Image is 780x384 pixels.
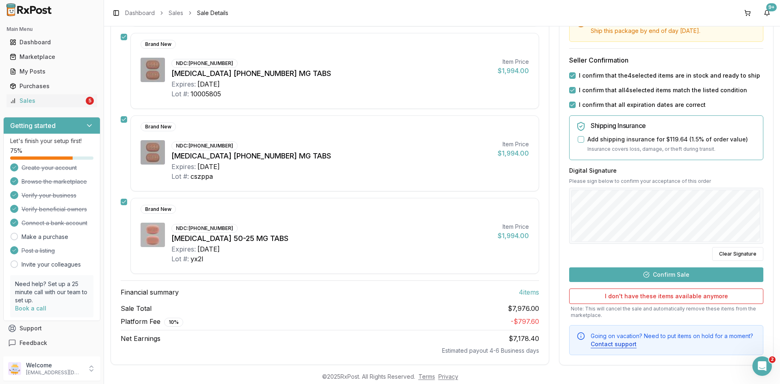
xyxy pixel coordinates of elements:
[197,79,220,89] div: [DATE]
[141,140,165,165] img: Biktarvy 50-200-25 MG TABS
[171,79,196,89] div: Expires:
[197,9,228,17] span: Sale Details
[418,373,435,380] a: Terms
[511,317,539,325] span: - $797.60
[3,65,100,78] button: My Posts
[22,205,87,213] span: Verify beneficial owners
[769,356,776,363] span: 2
[3,80,100,93] button: Purchases
[6,50,97,64] a: Marketplace
[760,7,773,20] button: 9+
[3,50,100,63] button: Marketplace
[579,101,706,109] label: I confirm that all expiration dates are correct
[438,373,458,380] a: Privacy
[6,64,97,79] a: My Posts
[579,86,747,94] label: I confirm that all 4 selected items match the listed condition
[569,267,763,282] button: Confirm Sale
[191,254,203,264] div: yx2l
[6,26,97,33] h2: Main Menu
[141,205,176,214] div: Brand New
[141,40,176,49] div: Brand New
[3,3,55,16] img: RxPost Logo
[26,361,82,369] p: Welcome
[508,304,539,313] span: $7,976.00
[15,305,46,312] a: Book a call
[591,340,637,348] button: Contact support
[766,3,777,11] div: 9+
[171,59,238,68] div: NDC: [PHONE_NUMBER]
[191,171,213,181] div: cszppa
[171,244,196,254] div: Expires:
[10,121,56,130] h3: Getting started
[22,219,87,227] span: Connect a bank account
[197,162,220,171] div: [DATE]
[197,244,220,254] div: [DATE]
[141,122,176,131] div: Brand New
[171,89,189,99] div: Lot #:
[19,339,47,347] span: Feedback
[121,287,179,297] span: Financial summary
[3,94,100,107] button: Sales5
[86,97,94,105] div: 5
[712,247,763,260] button: Clear Signature
[22,247,55,255] span: Post a listing
[121,317,183,327] span: Platform Fee
[121,304,152,313] span: Sale Total
[10,82,94,90] div: Purchases
[15,280,89,304] p: Need help? Set up a 25 minute call with our team to set up.
[121,347,539,355] div: Estimated payout 4-6 Business days
[10,147,22,155] span: 75 %
[587,145,756,153] p: Insurance covers loss, damage, or theft during transit.
[591,332,756,348] div: Going on vacation? Need to put items on hold for a moment?
[26,369,82,376] p: [EMAIL_ADDRESS][DOMAIN_NAME]
[569,55,763,65] h3: Seller Confirmation
[498,140,529,148] div: Item Price
[22,164,77,172] span: Create your account
[10,137,93,145] p: Let's finish your setup first!
[10,67,94,76] div: My Posts
[519,287,539,297] span: 4 item s
[164,318,183,327] div: 10 %
[498,223,529,231] div: Item Price
[171,171,189,181] div: Lot #:
[10,97,84,105] div: Sales
[569,178,763,184] p: Please sign below to confirm your acceptance of this order
[8,362,21,375] img: User avatar
[591,122,756,129] h5: Shipping Insurance
[569,288,763,304] button: I don't have these items available anymore
[141,58,165,82] img: Biktarvy 50-200-25 MG TABS
[171,233,491,244] div: [MEDICAL_DATA] 50-25 MG TABS
[22,191,76,200] span: Verify your business
[171,224,238,233] div: NDC: [PHONE_NUMBER]
[498,66,529,76] div: $1,994.00
[3,336,100,350] button: Feedback
[171,150,491,162] div: [MEDICAL_DATA] [PHONE_NUMBER] MG TABS
[498,231,529,241] div: $1,994.00
[587,135,748,143] label: Add shipping insurance for $119.64 ( 1.5 % of order value)
[569,305,763,318] p: Note: This will cancel the sale and automatically remove these items from the marketplace.
[10,38,94,46] div: Dashboard
[191,89,221,99] div: 10005805
[579,72,760,80] label: I confirm that the 4 selected items are in stock and ready to ship
[125,9,228,17] nav: breadcrumb
[171,68,491,79] div: [MEDICAL_DATA] [PHONE_NUMBER] MG TABS
[6,93,97,108] a: Sales5
[6,35,97,50] a: Dashboard
[3,321,100,336] button: Support
[22,233,68,241] a: Make a purchase
[509,334,539,343] span: $7,178.40
[169,9,183,17] a: Sales
[498,58,529,66] div: Item Price
[141,223,165,247] img: Juluca 50-25 MG TABS
[3,36,100,49] button: Dashboard
[171,141,238,150] div: NDC: [PHONE_NUMBER]
[125,9,155,17] a: Dashboard
[171,254,189,264] div: Lot #:
[121,334,160,343] span: Net Earnings
[22,178,87,186] span: Browse the marketplace
[752,356,772,376] iframe: Intercom live chat
[10,53,94,61] div: Marketplace
[591,27,700,34] span: Ship this package by end of day [DATE] .
[171,162,196,171] div: Expires:
[6,79,97,93] a: Purchases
